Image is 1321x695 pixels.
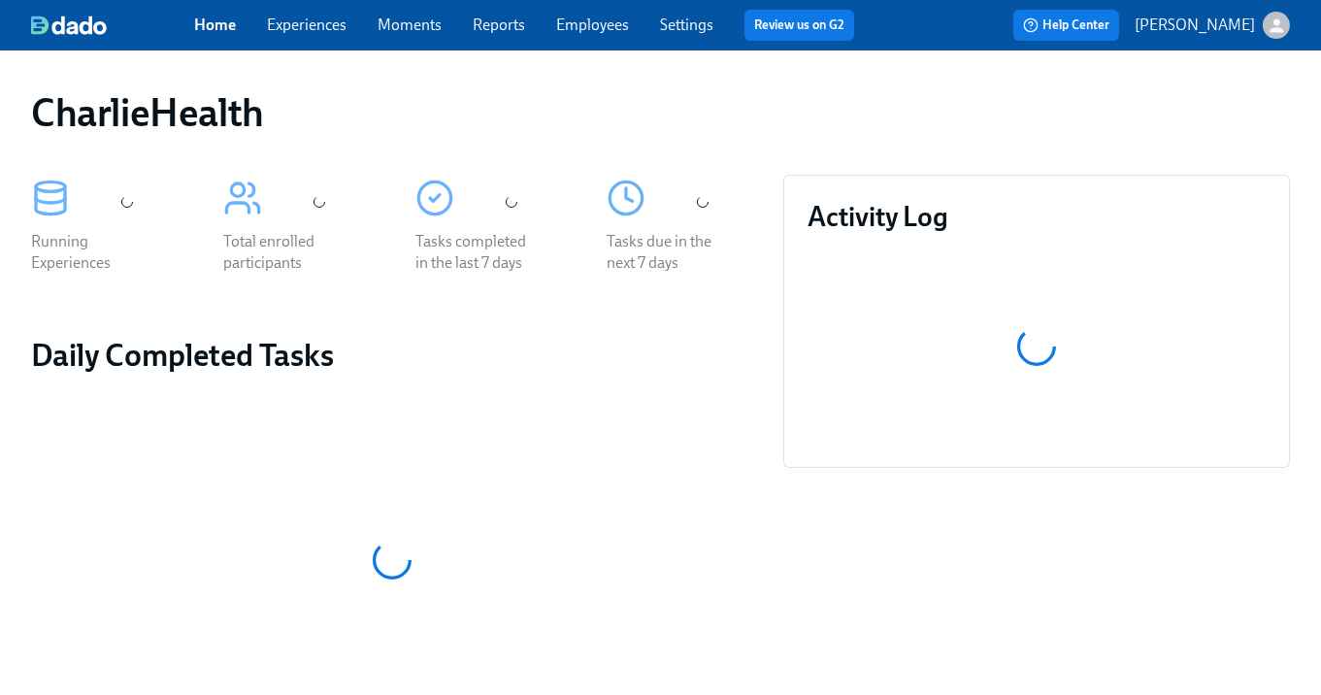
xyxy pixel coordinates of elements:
[1135,12,1290,39] button: [PERSON_NAME]
[473,16,525,34] a: Reports
[415,231,540,274] div: Tasks completed in the last 7 days
[223,231,347,274] div: Total enrolled participants
[556,16,629,34] a: Employees
[1023,16,1109,35] span: Help Center
[808,199,1266,234] h3: Activity Log
[378,16,442,34] a: Moments
[267,16,347,34] a: Experiences
[31,89,264,136] h1: CharlieHealth
[194,16,236,34] a: Home
[1135,15,1255,36] p: [PERSON_NAME]
[754,16,844,35] a: Review us on G2
[31,231,155,274] div: Running Experiences
[31,16,194,35] a: dado
[31,16,107,35] img: dado
[744,10,854,41] button: Review us on G2
[660,16,713,34] a: Settings
[31,336,752,375] h2: Daily Completed Tasks
[607,231,731,274] div: Tasks due in the next 7 days
[1013,10,1119,41] button: Help Center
